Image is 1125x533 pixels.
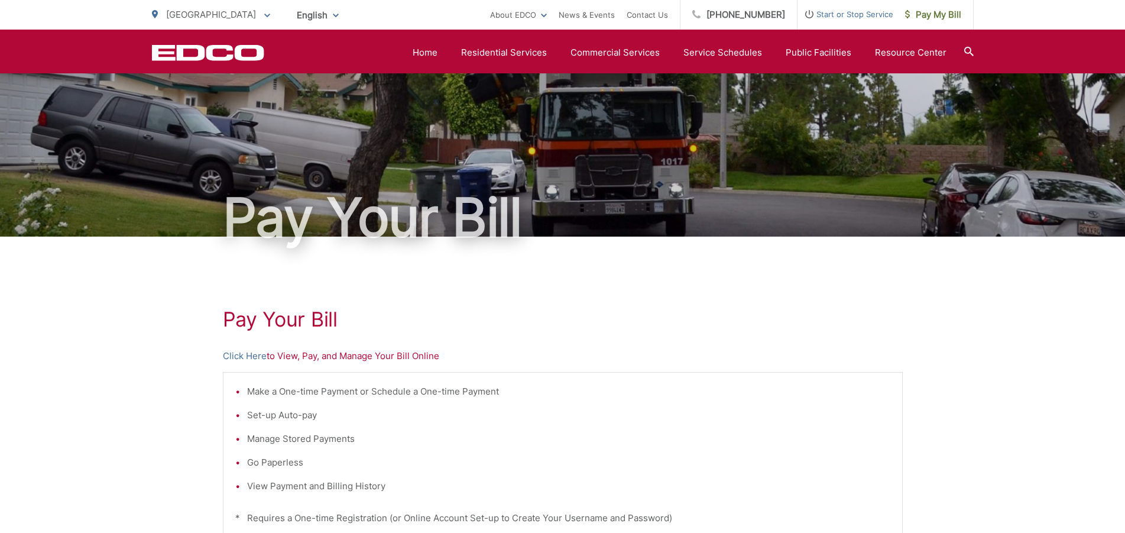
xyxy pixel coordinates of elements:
[223,308,903,331] h1: Pay Your Bill
[223,349,903,363] p: to View, Pay, and Manage Your Bill Online
[786,46,851,60] a: Public Facilities
[570,46,660,60] a: Commercial Services
[247,432,890,446] li: Manage Stored Payments
[223,349,267,363] a: Click Here
[247,456,890,470] li: Go Paperless
[152,44,264,61] a: EDCD logo. Return to the homepage.
[166,9,256,20] span: [GEOGRAPHIC_DATA]
[413,46,437,60] a: Home
[152,188,974,247] h1: Pay Your Bill
[683,46,762,60] a: Service Schedules
[247,479,890,493] li: View Payment and Billing History
[490,8,547,22] a: About EDCO
[235,511,890,525] p: * Requires a One-time Registration (or Online Account Set-up to Create Your Username and Password)
[875,46,946,60] a: Resource Center
[627,8,668,22] a: Contact Us
[247,408,890,422] li: Set-up Auto-pay
[905,8,961,22] span: Pay My Bill
[559,8,615,22] a: News & Events
[461,46,547,60] a: Residential Services
[288,5,348,25] span: English
[247,385,890,399] li: Make a One-time Payment or Schedule a One-time Payment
